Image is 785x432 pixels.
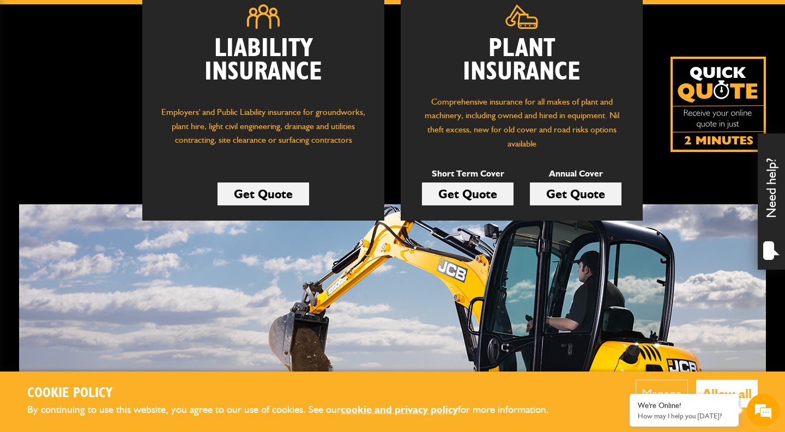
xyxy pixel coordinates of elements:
[417,37,626,84] h2: Plant Insurance
[27,401,567,418] p: By continuing to use this website, you agree to our use of cookies. See our for more information.
[671,57,766,152] img: Quick Quote
[422,167,514,181] p: Short Term Cover
[530,167,621,181] p: Annual Cover
[638,401,730,410] div: We're Online!
[159,37,368,95] h2: Liability Insurance
[341,403,458,416] a: cookie and privacy policy
[671,57,766,152] a: Get your insurance quote isn just 2-minutes
[27,385,567,402] h2: Cookie Policy
[758,133,785,270] div: Need help?
[696,380,758,407] button: Allow all
[636,380,688,407] button: Manage
[417,95,626,150] p: Comprehensive insurance for all makes of plant and machinery, including owned and hired in equipm...
[530,182,621,205] a: Get Quote
[638,412,730,420] p: How may I help you today?
[159,105,368,157] p: Employers' and Public Liability insurance for groundworks, plant hire, light civil engineering, d...
[218,182,309,205] a: Get Quote
[422,182,514,205] a: Get Quote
